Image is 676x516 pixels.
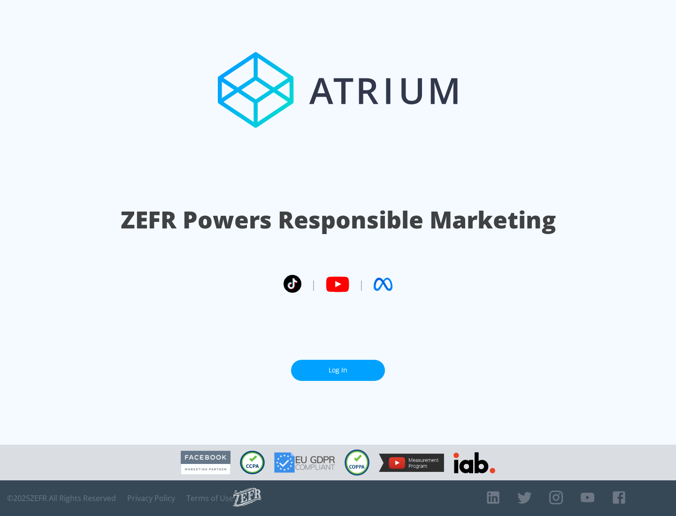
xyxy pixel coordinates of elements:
span: | [359,277,364,291]
img: IAB [453,452,495,473]
img: COPPA Compliant [345,449,369,476]
img: Facebook Marketing Partner [181,451,230,475]
span: © 2025 ZEFR All Rights Reserved [7,493,116,503]
img: GDPR Compliant [274,452,335,473]
a: Terms of Use [186,493,233,503]
h1: ZEFR Powers Responsible Marketing [121,204,556,236]
span: | [311,277,316,291]
a: Log In [291,360,385,381]
a: Privacy Policy [127,493,175,503]
img: YouTube Measurement Program [379,454,444,472]
img: CCPA Compliant [240,451,265,474]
